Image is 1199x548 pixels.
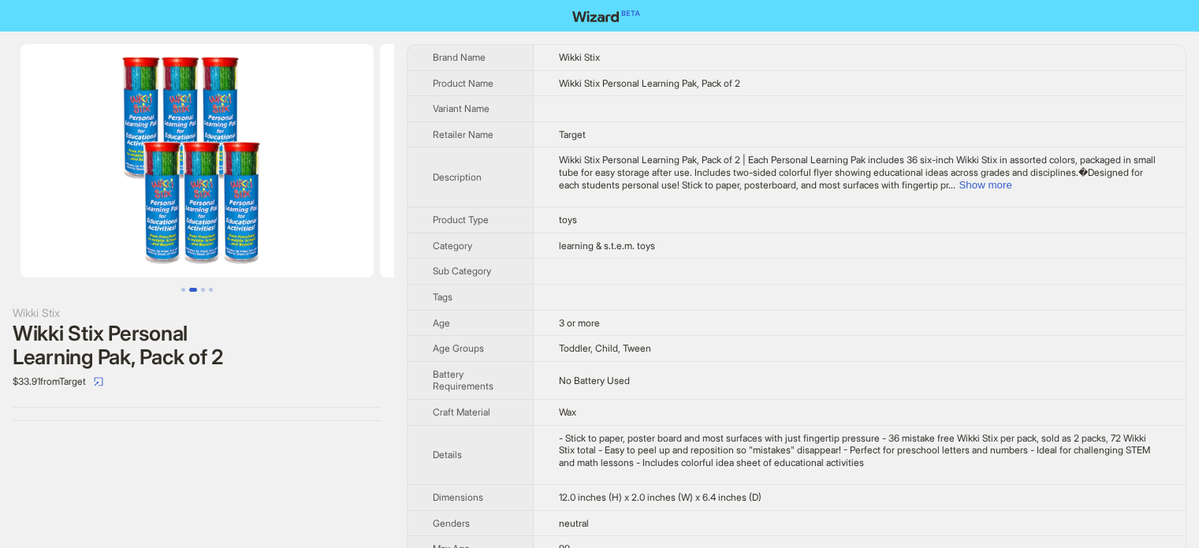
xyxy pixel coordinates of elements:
button: Go to slide 3 [201,288,205,292]
span: No Battery Used [559,375,630,386]
span: Wikki Stix [559,51,600,63]
div: Wikki Stix [13,304,382,322]
span: Wikki Stix Personal Learning Pak, Pack of 2 [559,77,740,89]
span: Product Name [433,77,493,89]
span: Sub Category [433,265,491,277]
img: Wikki Stix Personal Learning Pak, Pack of 2 image 2 [380,44,733,278]
span: 3 or more [559,317,600,329]
span: Wax [559,406,576,418]
span: Details [433,449,462,460]
span: Brand Name [433,51,486,63]
span: Battery Requirements [433,368,493,393]
span: Toddler, Child, Tween [559,342,651,354]
span: Variant Name [433,103,490,114]
div: $33.91 from Target [13,369,382,394]
span: Product Type [433,214,489,226]
span: Category [433,240,472,252]
div: Wikki Stix Personal Learning Pak, Pack of 2 | Each Personal Learning Pak includes 36 six-inch Wik... [559,154,1160,191]
button: Go to slide 2 [189,288,197,292]
span: Description [433,171,482,183]
span: learning & s.t.e.m. toys [559,240,655,252]
span: Dimensions [433,491,483,503]
span: 12.0 inches (H) x 2.0 inches (W) x 6.4 inches (D) [559,491,761,503]
span: Age Groups [433,342,484,354]
span: Craft Material [433,406,490,418]
span: neutral [559,517,589,529]
span: Retailer Name [433,129,493,140]
span: Target [559,129,586,140]
span: ... [948,179,955,191]
button: Go to slide 4 [209,288,213,292]
span: select [94,377,103,386]
span: Wikki Stix Personal Learning Pak, Pack of 2 | Each Personal Learning Pak includes 36 six-inch Wik... [559,154,1156,190]
span: Tags [433,291,452,303]
span: toys [559,214,577,226]
button: Go to slide 1 [181,288,185,292]
span: Genders [433,517,470,529]
img: Wikki Stix Personal Learning Pak, Pack of 2 image 1 [20,44,374,278]
div: - Stick to paper, poster board and most surfaces with just fingertip pressure - 36 mistake free W... [559,432,1160,469]
button: Expand [959,179,1011,191]
div: Wikki Stix Personal Learning Pak, Pack of 2 [13,322,382,369]
span: Age [433,317,450,329]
